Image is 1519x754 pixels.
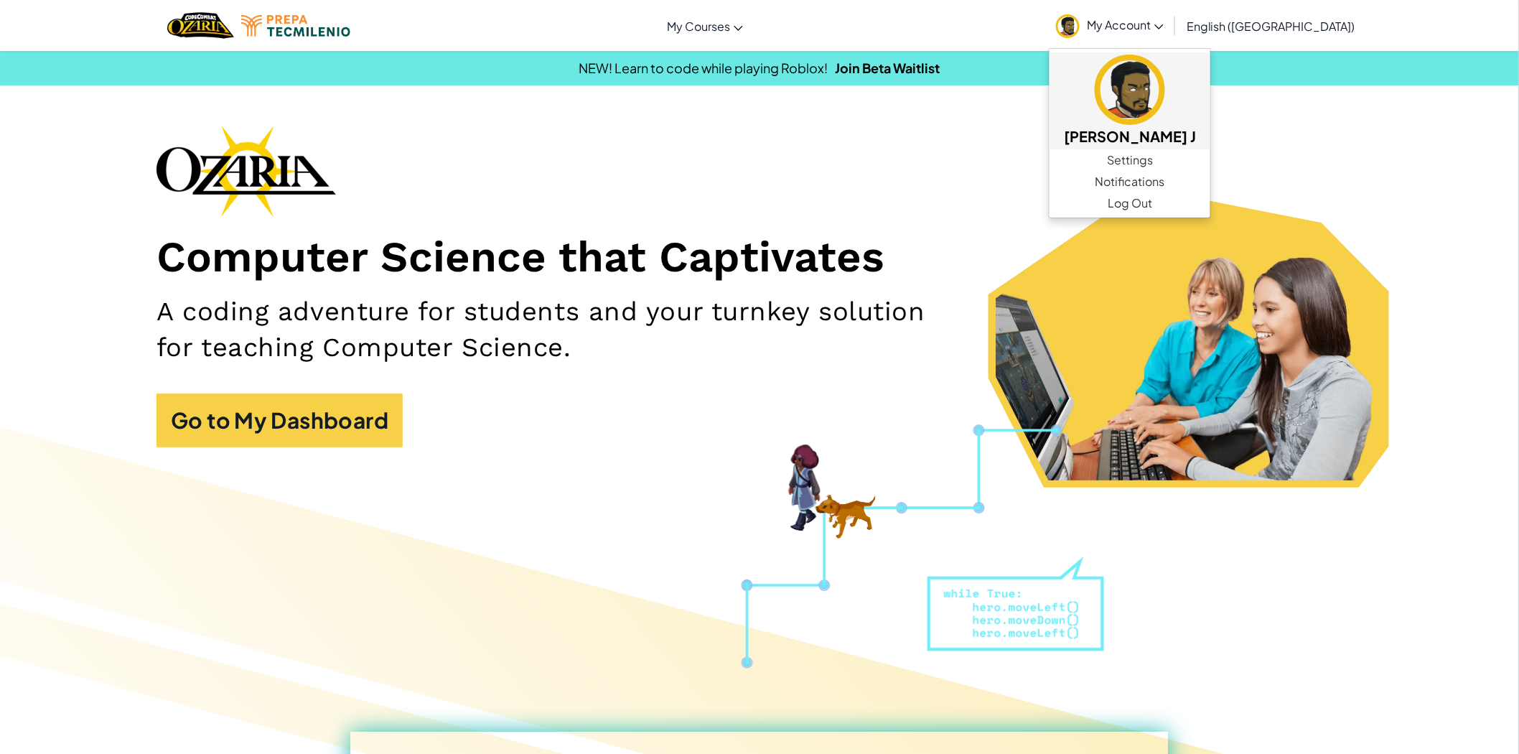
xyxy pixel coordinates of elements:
a: My Courses [660,6,750,45]
a: English ([GEOGRAPHIC_DATA]) [1179,6,1363,45]
img: avatar [1095,55,1165,125]
span: My Account [1087,17,1164,32]
a: [PERSON_NAME] J [1050,52,1210,149]
img: Tecmilenio logo [241,15,350,37]
a: Join Beta Waitlist [836,60,940,76]
span: Notifications [1095,173,1165,190]
img: Ozaria branding logo [156,125,336,217]
h1: Computer Science that Captivates [156,231,1363,284]
span: My Courses [667,19,730,34]
h5: [PERSON_NAME] J [1064,125,1196,147]
a: Notifications [1050,171,1210,192]
img: Home [167,11,234,40]
a: Settings [1050,149,1210,171]
h2: A coding adventure for students and your turnkey solution for teaching Computer Science. [156,294,965,365]
img: avatar [1056,14,1080,38]
span: English ([GEOGRAPHIC_DATA]) [1187,19,1355,34]
a: Ozaria by CodeCombat logo [167,11,234,40]
span: NEW! Learn to code while playing Roblox! [579,60,828,76]
a: My Account [1049,3,1171,48]
a: Go to My Dashboard [156,394,403,447]
a: Log Out [1050,192,1210,214]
